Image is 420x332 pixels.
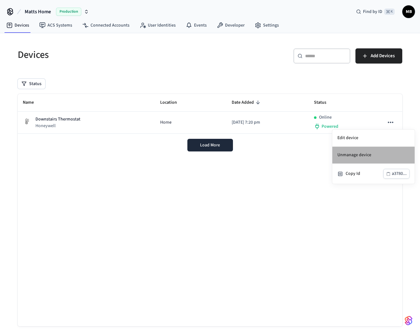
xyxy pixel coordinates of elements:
div: Copy Id [346,170,383,177]
img: SeamLogoGradient.69752ec5.svg [405,316,412,326]
li: Edit device [332,130,415,147]
div: a3780... [392,170,407,178]
li: Unmanage device [332,147,415,164]
button: a3780... [383,169,410,179]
